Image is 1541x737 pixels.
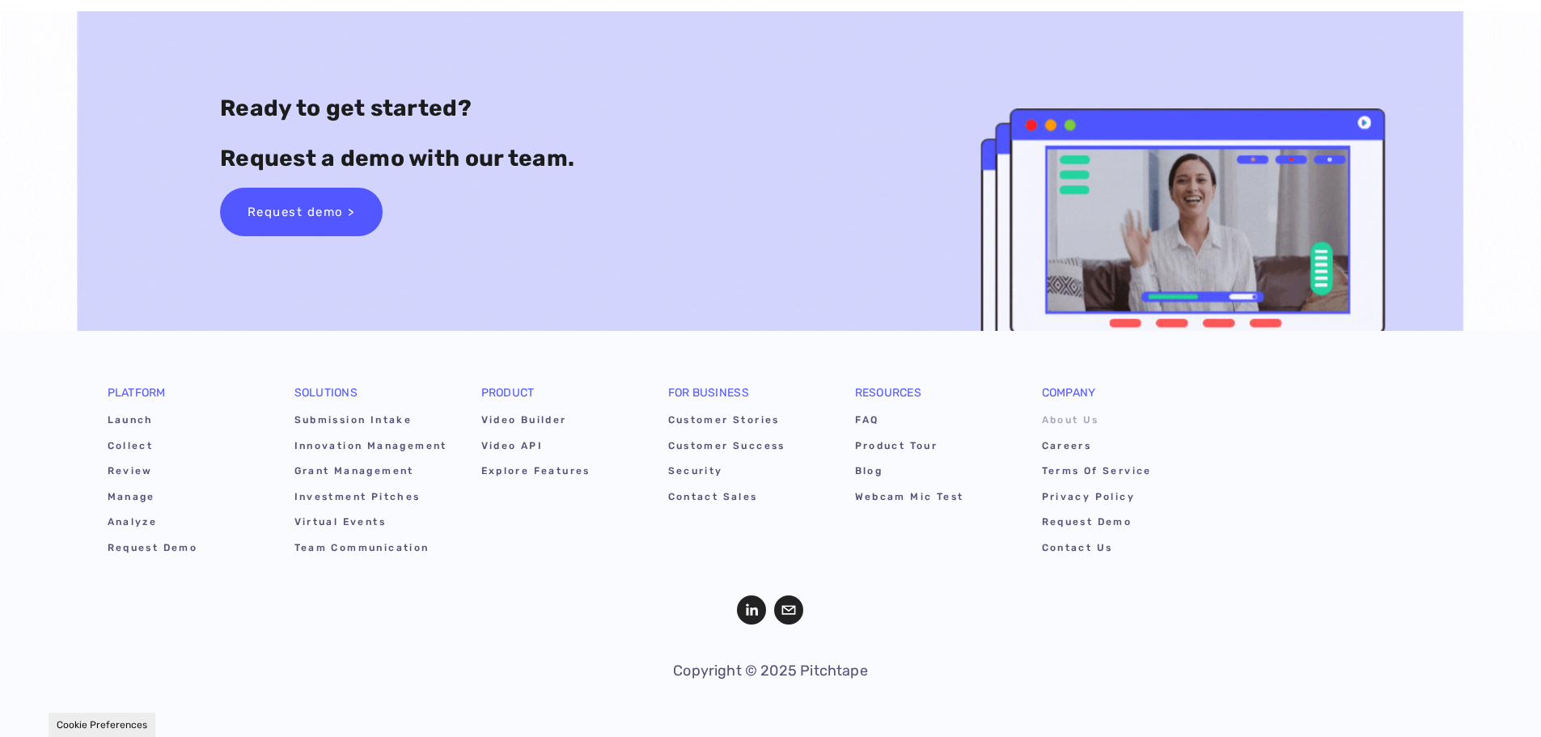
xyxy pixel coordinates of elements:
button: Cookie Preferences [57,718,147,731]
div: For Business [668,388,823,410]
a: Customer Stories [668,410,823,435]
a: hello@pitchtape.com [774,595,803,625]
a: Analyze [108,512,262,537]
strong: Ready to get started? [220,95,472,121]
a: Video Builder [481,410,636,435]
div: Solutions [294,388,449,410]
a: Contact Sales [668,487,823,512]
a: Grant Management [294,461,449,486]
div: Resources [855,388,1010,410]
a: Request demo > [220,188,383,236]
strong: Request a demo with our team. [220,145,574,172]
a: Request Demo [108,538,262,563]
p: Copyright © 2025 Pitchtape [446,659,1095,683]
a: Contact Us [1042,538,1196,563]
a: Privacy Policy [1042,487,1196,512]
div: Company [1042,388,1196,410]
a: Explore Features [481,461,636,486]
a: Innovation Management [294,436,449,461]
a: Review [108,461,262,486]
a: Collect [108,436,262,461]
a: Webcam Mic Test [855,487,1010,512]
a: Virtual Events [294,512,449,537]
a: Investment Pitches [294,487,449,512]
div: Platform [108,388,262,410]
a: Product Tour [855,436,1010,461]
a: Manage [108,487,262,512]
a: Request Demo [1042,512,1196,537]
div: Product [481,388,636,410]
a: Submission Intake [294,410,449,435]
a: Blog [855,461,1010,486]
a: Video API [481,436,636,461]
a: About Us [1042,410,1196,435]
a: Customer Success [668,436,823,461]
a: Security [668,461,823,486]
section: Manage previously selected cookie options [49,713,155,737]
a: LinkedIn [737,595,766,625]
a: FAQ [855,410,1010,435]
iframe: Chat Widget [1460,659,1541,737]
a: Terms of Service [1042,461,1196,486]
a: Launch [108,410,262,435]
a: Careers [1042,436,1196,461]
a: Team Communication [294,538,449,563]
